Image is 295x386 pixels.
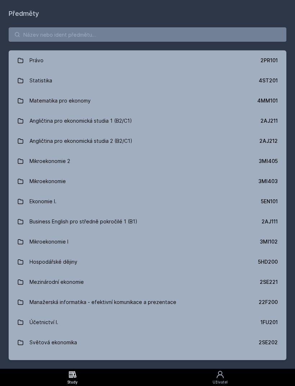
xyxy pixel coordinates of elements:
div: 2AJ211 [260,117,278,124]
a: Angličtina pro ekonomická studia 1 (B2/C1) 2AJ211 [9,111,286,131]
div: Ekonomie II. [29,355,58,370]
div: 22F200 [259,299,278,306]
div: 5EN411 [260,359,278,366]
div: 3MI405 [259,158,278,165]
div: Mikroekonomie 2 [29,154,70,168]
a: Účetnictví I. 1FU201 [9,312,286,332]
div: 5HD200 [258,258,278,265]
a: Manažerská informatika - efektivní komunikace a prezentace 22F200 [9,292,286,312]
a: Mikroekonomie I 3MI102 [9,232,286,252]
div: 3MI102 [260,238,278,245]
div: Právo [29,53,44,68]
div: 4ST201 [259,77,278,84]
div: Statistika [29,73,52,88]
div: 3MI403 [258,178,278,185]
div: 2PR101 [260,57,278,64]
a: Světová ekonomika 2SE202 [9,332,286,353]
div: Matematika pro ekonomy [29,94,91,108]
a: Mezinárodní ekonomie 2SE221 [9,272,286,292]
div: Angličtina pro ekonomická studia 2 (B2/C1) [29,134,132,148]
div: 2SE221 [260,278,278,286]
div: 2AJ212 [259,137,278,145]
div: 1FU201 [260,319,278,326]
div: Mikroekonomie I [29,235,68,249]
div: Business English pro středně pokročilé 1 (B1) [29,214,137,229]
div: 4MM101 [257,97,278,104]
h1: Předměty [9,9,286,19]
a: Hospodářské dějiny 5HD200 [9,252,286,272]
div: 2SE202 [259,339,278,346]
div: Ekonomie I. [29,194,56,209]
div: Manažerská informatika - efektivní komunikace a prezentace [29,295,176,309]
a: Angličtina pro ekonomická studia 2 (B2/C1) 2AJ212 [9,131,286,151]
div: Study [67,380,78,385]
div: Mikroekonomie [29,174,66,189]
div: 5EN101 [261,198,278,205]
div: 2AJ111 [262,218,278,225]
div: Účetnictví I. [29,315,58,330]
a: Statistika 4ST201 [9,71,286,91]
div: Angličtina pro ekonomická studia 1 (B2/C1) [29,114,132,128]
div: Hospodářské dějiny [29,255,77,269]
div: Uživatel [213,380,228,385]
a: Mikroekonomie 2 3MI405 [9,151,286,171]
a: Business English pro středně pokročilé 1 (B1) 2AJ111 [9,212,286,232]
input: Název nebo ident předmětu… [9,27,286,42]
a: Ekonomie I. 5EN101 [9,191,286,212]
a: Právo 2PR101 [9,50,286,71]
div: Světová ekonomika [29,335,77,350]
a: Mikroekonomie 3MI403 [9,171,286,191]
a: Matematika pro ekonomy 4MM101 [9,91,286,111]
a: Ekonomie II. 5EN411 [9,353,286,373]
div: Mezinárodní ekonomie [29,275,84,289]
